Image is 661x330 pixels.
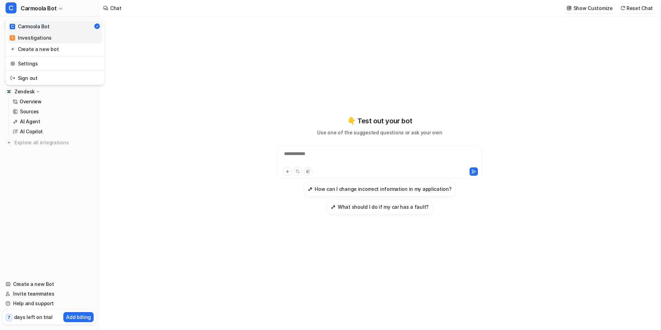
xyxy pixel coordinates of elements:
[10,45,15,53] img: reset
[10,24,15,29] span: C
[6,19,105,85] div: CCarmoola Bot
[10,74,15,82] img: reset
[10,23,50,30] div: Carmoola Bot
[21,3,56,13] span: Carmoola Bot
[6,2,17,13] span: C
[10,60,15,67] img: reset
[10,34,52,41] div: Investigations
[8,43,103,55] a: Create a new bot
[8,72,103,84] a: Sign out
[10,35,15,41] span: I
[8,58,103,69] a: Settings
